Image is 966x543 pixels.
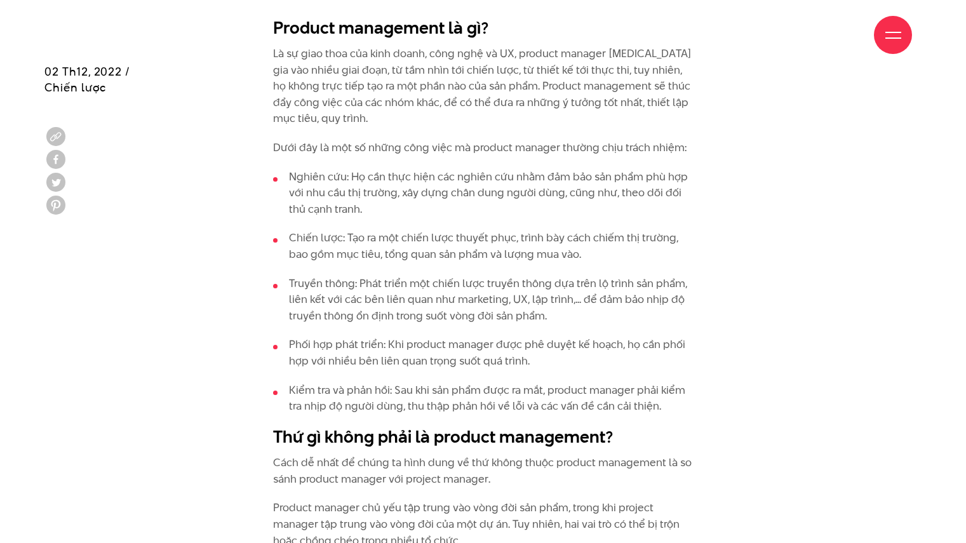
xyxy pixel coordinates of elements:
p: Cách dễ nhất để chúng ta hình dung về thứ không thuộc product management là so sánh product manag... [273,455,693,487]
li: Nghiên cứu: Họ cần thực hiện các nghiên cứu nhằm đảm bảo sản phẩm phù hợp với nhu cầu thị trường,... [273,169,693,218]
p: Là sự giao thoa của kinh doanh, công nghệ và UX, product manager [MEDICAL_DATA] gia vào nhiều gia... [273,46,693,127]
span: 02 Th12, 2022 / Chiến lược [44,64,130,95]
li: Kiểm tra và phản hồi: Sau khi sản phẩm được ra mắt, product manager phải kiểm tra nhịp độ người d... [273,382,693,415]
li: Truyền thông: Phát triển một chiến lược truyền thông dựa trên lộ trình sản phẩm, liên kết với các... [273,276,693,325]
p: Dưới đây là một số những công việc mà product manager thường chịu trách nhiệm: [273,140,693,156]
h2: Thứ gì không phải là product management? [273,425,693,449]
li: Phối hợp phát triển: Khi product manager được phê duyệt kế hoạch, họ cần phối hợp với nhiều bên l... [273,337,693,369]
li: Chiến lược: Tạo ra một chiến lược thuyết phục, trình bày cách chiếm thị trường, bao gồm mục tiêu,... [273,230,693,262]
